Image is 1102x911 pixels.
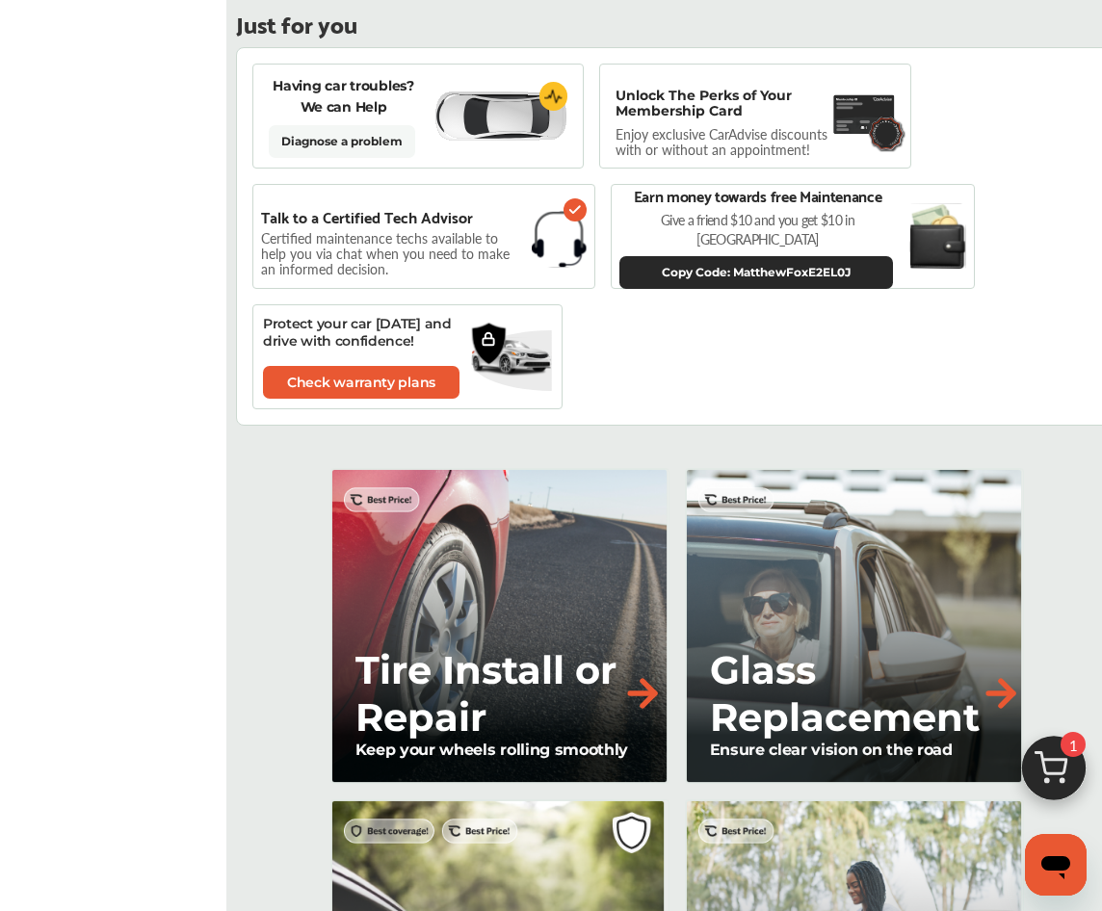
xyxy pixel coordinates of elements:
[634,185,882,206] p: Earn money towards free Maintenance
[616,126,847,157] p: Enjoy exclusive CarAdvise discounts with or without an appointment!
[263,315,475,350] p: Protect your car [DATE] and drive with confidence!
[261,233,524,273] p: Certified maintenance techs available to help you via chat when you need to make an informed deci...
[619,256,893,289] button: Copy Code: MatthewFoxE2EL0J
[269,125,415,158] a: Diagnose a problem
[619,210,896,248] p: Give a friend $10 and you get $10 in [GEOGRAPHIC_DATA]
[710,646,980,741] p: Glass Replacement
[867,115,906,152] img: badge.f18848ea.svg
[685,468,1024,784] a: Glass ReplacementEnsure clear vision on the road
[980,672,1022,715] img: right-arrow-orange.79f929b2.svg
[532,208,587,271] img: headphones.1b115f31.svg
[236,13,357,32] p: Just for you
[471,322,552,400] img: bg-ellipse.2da0866b.svg
[616,88,826,118] p: Unlock The Perks of Your Membership Card
[564,198,587,221] img: check-icon.521c8815.svg
[481,331,496,347] img: lock-icon.a4a4a2b2.svg
[833,88,896,141] img: maintenance-card.27cfeff5.svg
[269,75,418,117] p: Having car troubles? We can Help
[471,326,552,387] img: vehicle.3f86c5e7.svg
[471,322,507,366] img: warranty.a715e77d.svg
[1025,834,1087,896] iframe: Button to launch messaging window
[1008,727,1100,820] img: cart_icon.3d0951e8.svg
[330,468,669,784] a: Tire Install or RepairKeep your wheels rolling smoothly
[710,741,1018,759] p: Ensure clear vision on the road
[539,82,568,111] img: cardiogram-logo.18e20815.svg
[433,91,567,143] img: diagnose-vehicle.c84bcb0a.svg
[1061,732,1086,757] span: 1
[621,672,664,715] img: right-arrow-orange.79f929b2.svg
[355,646,621,741] p: Tire Install or Repair
[263,366,459,399] a: Check warranty plans
[355,741,664,759] p: Keep your wheels rolling smoothly
[909,203,966,269] img: black-wallet.e93b9b5d.svg
[261,208,473,225] p: Talk to a Certified Tech Advisor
